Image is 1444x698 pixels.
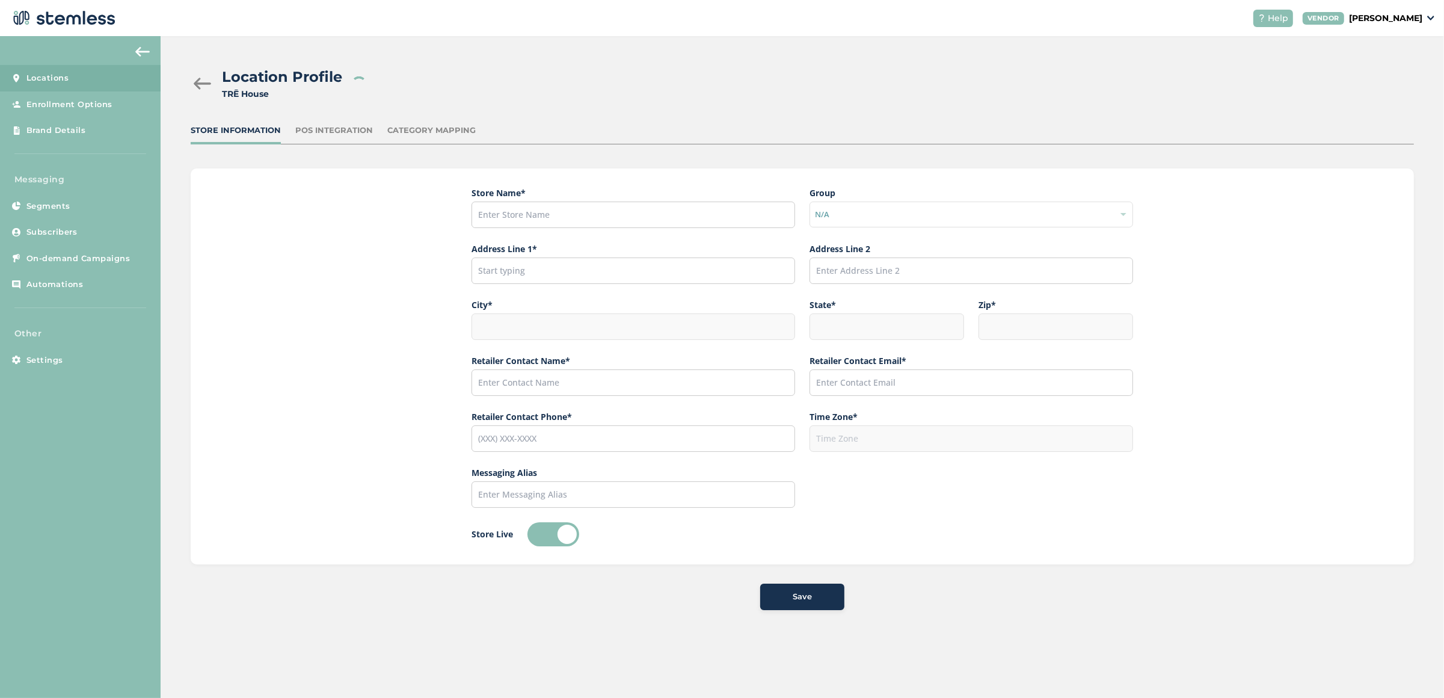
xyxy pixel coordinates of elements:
label: City [472,298,795,311]
div: Store Information [191,125,281,137]
div: POS Integration [295,125,373,137]
div: Category Mapping [387,125,476,137]
label: State [810,298,964,311]
label: Address Line 1* [472,242,795,255]
div: TRĒ House [222,88,342,100]
input: (XXX) XXX-XXXX [472,425,795,452]
span: Save [793,591,812,603]
span: Settings [26,354,63,366]
label: Address Line 2 [810,242,1133,255]
span: Locations [26,72,69,84]
input: Start typing [472,258,795,284]
label: Store Live [472,528,513,540]
label: Store Name [472,187,795,199]
iframe: Chat Widget [1384,640,1444,698]
span: On-demand Campaigns [26,253,131,265]
img: icon_down-arrow-small-66adaf34.svg [1427,16,1434,20]
span: Segments [26,200,70,212]
div: VENDOR [1303,12,1344,25]
img: icon-arrow-back-accent-c549486e.svg [135,47,150,57]
span: Subscribers [26,226,78,238]
label: Retailer Contact Name [472,354,795,367]
h2: Location Profile [222,66,342,88]
input: Enter Messaging Alias [472,481,795,508]
label: Time Zone [810,410,1133,423]
label: Retailer Contact Phone* [472,410,795,423]
button: Save [760,584,844,610]
label: Messaging Alias [472,466,795,479]
span: Help [1268,12,1288,25]
label: Group [810,187,1133,199]
p: [PERSON_NAME] [1349,12,1422,25]
img: icon-help-white-03924b79.svg [1258,14,1265,22]
input: Enter Contact Email [810,369,1133,396]
img: logo-dark-0685b13c.svg [10,6,115,30]
input: Enter Address Line 2 [810,258,1133,284]
label: Retailer Contact Email [810,354,1133,367]
label: Zip [979,298,1133,311]
span: Automations [26,279,84,291]
span: Enrollment Options [26,99,112,111]
input: Enter Store Name [472,202,795,228]
input: Enter Contact Name [472,369,795,396]
span: Brand Details [26,125,86,137]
